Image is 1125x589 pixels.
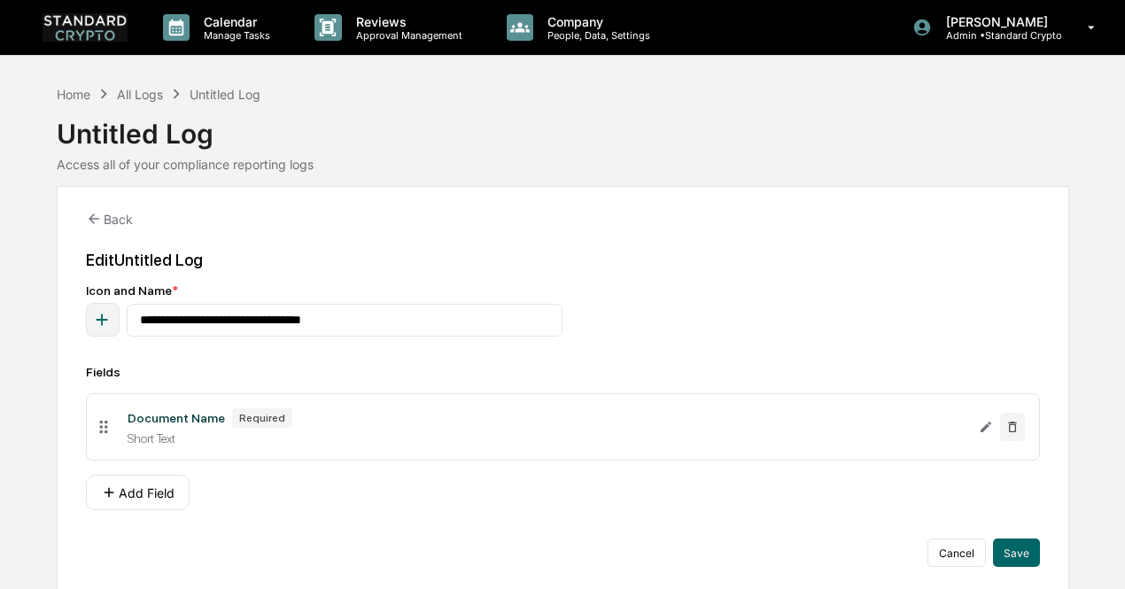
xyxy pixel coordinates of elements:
button: Add Field [86,475,190,510]
p: Admin • Standard Crypto [932,29,1062,42]
p: Reviews [342,14,471,29]
div: All Logs [117,87,163,102]
p: Calendar [190,14,279,29]
div: Access all of your compliance reporting logs [57,157,1069,172]
iframe: Open customer support [1068,531,1116,578]
div: Untitled Log [57,104,1069,150]
div: Required [232,408,292,428]
p: [PERSON_NAME] [932,14,1062,29]
p: Company [533,14,659,29]
p: People, Data, Settings [533,29,659,42]
div: Home [57,87,90,102]
p: Manage Tasks [190,29,279,42]
button: Edit Document Name field [979,413,993,441]
button: Save [993,539,1040,567]
div: Fields [86,365,1040,379]
div: Untitled Log [190,87,260,102]
img: logo [43,13,128,41]
button: Cancel [927,539,986,567]
p: Approval Management [342,29,471,42]
div: Document Name [128,411,225,425]
button: Back [86,201,133,236]
div: Edit Untitled Log [86,251,1040,269]
div: Icon and Name [86,283,1040,298]
div: Short Text [128,431,965,446]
